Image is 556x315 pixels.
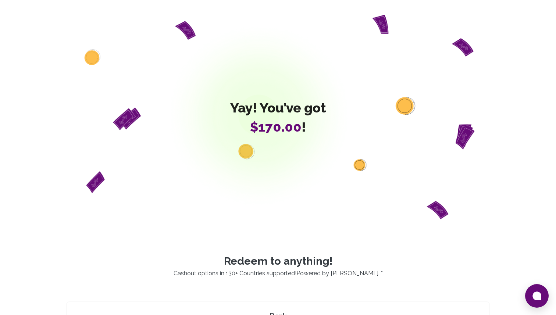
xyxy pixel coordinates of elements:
[250,119,302,135] span: $170.00
[230,119,326,134] span: !
[57,255,499,268] p: Redeem to anything!
[296,270,378,277] a: Powered by [PERSON_NAME]
[525,284,549,308] button: Open chat window
[57,269,499,278] p: Cashout options in 130+ Countries supported! . *
[230,100,326,115] span: Yay! You’ve got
